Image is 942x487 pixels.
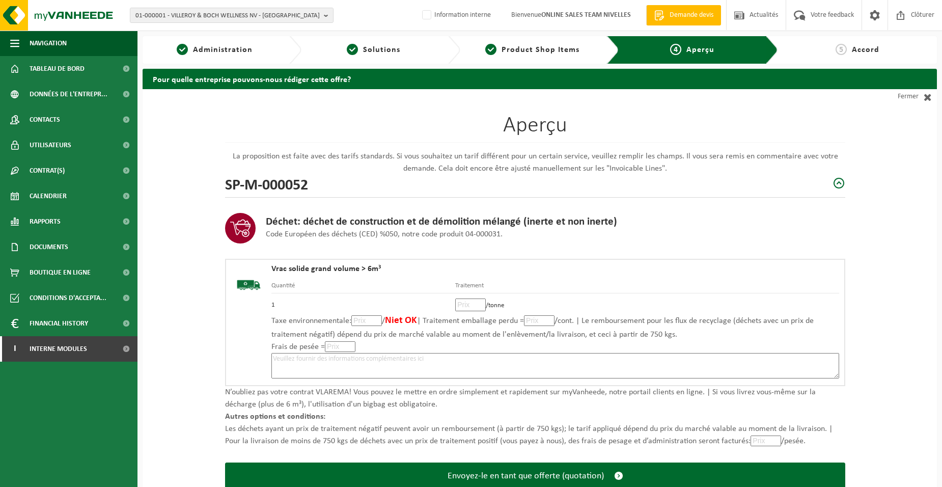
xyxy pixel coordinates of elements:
[143,69,937,89] h2: Pour quelle entreprise pouvons-nous rédiger cette offre?
[667,10,716,20] span: Demande devis
[836,44,847,55] span: 5
[271,341,839,353] p: Frais de pesée =
[266,216,617,228] h3: Déchet: déchet de construction et de démolition mélangé (inerte et non inerte)
[627,44,758,56] a: 4Aperçu
[30,183,67,209] span: Calendrier
[420,8,491,23] label: Information interne
[225,386,845,411] p: N’oubliez pas votre contrat VLAREMA! Vous pouvez le mettre en ordre simplement et rapidement sur ...
[363,46,400,54] span: Solutions
[30,311,88,336] span: Financial History
[30,234,68,260] span: Documents
[541,11,631,19] strong: ONLINE SALES TEAM NIVELLES
[30,285,106,311] span: Conditions d'accepta...
[135,8,320,23] span: 01-000001 - VILLEROY & BOCH WELLNESS NV - [GEOGRAPHIC_DATA]
[448,471,604,481] span: Envoyez-le en tant que offerte (quotation)
[148,44,281,56] a: 1Administration
[30,336,87,362] span: Interne modules
[225,115,845,143] h1: Aperçu
[783,44,932,56] a: 5Accord
[271,281,455,293] th: Quantité
[266,228,617,240] p: Code Européen des déchets (CED) %050, notre code produit 04-000031.
[455,299,486,311] input: Prix
[225,423,845,447] p: Les déchets ayant un prix de traitement négatif peuvent avoir un remboursement (à partir de 750 k...
[30,260,91,285] span: Boutique en ligne
[455,293,839,314] td: /tonne
[455,281,839,293] th: Traitement
[485,44,496,55] span: 3
[686,46,714,54] span: Aperçu
[30,132,71,158] span: Utilisateurs
[271,265,839,273] h4: Vrac solide grand volume > 6m³
[30,31,67,56] span: Navigation
[30,158,65,183] span: Contrat(s)
[177,44,188,55] span: 1
[271,293,455,314] td: 1
[502,46,579,54] span: Product Shop Items
[751,436,781,446] input: Prix
[231,265,266,305] img: BL-SO-LV.png
[385,316,417,326] span: Niet OK
[30,82,107,107] span: Données de l'entrepr...
[225,411,845,423] p: Autres options et conditions:
[347,44,358,55] span: 2
[130,8,334,23] button: 01-000001 - VILLEROY & BOCH WELLNESS NV - [GEOGRAPHIC_DATA]
[465,44,599,56] a: 3Product Shop Items
[30,209,61,234] span: Rapports
[30,107,60,132] span: Contacts
[271,314,839,341] p: Taxe environnementale: / | Traitement emballage perdu = /cont. | Le remboursement pour les flux d...
[10,336,19,362] span: I
[193,46,253,54] span: Administration
[325,341,355,352] input: Prix
[646,5,721,25] a: Demande devis
[670,44,681,55] span: 4
[30,56,85,82] span: Tableau de bord
[852,46,879,54] span: Accord
[351,315,382,326] input: Prix
[225,175,308,192] h2: SP-M-000052
[225,150,845,175] p: La proposition est faite avec des tarifs standards. Si vous souhaitez un tarif différent pour un ...
[524,315,555,326] input: Prix
[845,89,937,104] a: Fermer
[307,44,440,56] a: 2Solutions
